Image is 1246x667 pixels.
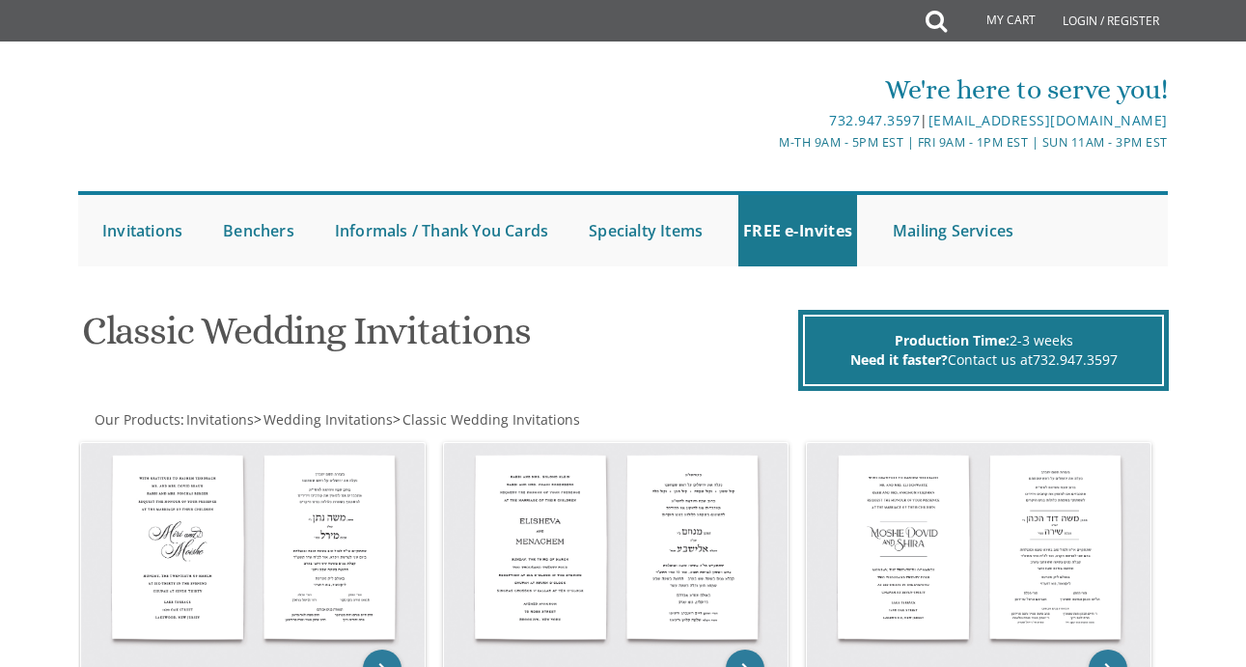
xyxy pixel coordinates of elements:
[93,410,180,429] a: Our Products
[829,111,920,129] a: 732.947.3597
[218,195,299,266] a: Benchers
[928,111,1168,129] a: [EMAIL_ADDRESS][DOMAIN_NAME]
[393,410,580,429] span: >
[184,410,254,429] a: Invitations
[442,109,1168,132] div: |
[895,331,1010,349] span: Production Time:
[442,70,1168,109] div: We're here to serve you!
[254,410,393,429] span: >
[402,410,580,429] span: Classic Wedding Invitations
[401,410,580,429] a: Classic Wedding Invitations
[263,410,393,429] span: Wedding Invitations
[97,195,187,266] a: Invitations
[803,315,1164,386] div: 2-3 weeks Contact us at
[1033,350,1118,369] a: 732.947.3597
[442,132,1168,153] div: M-Th 9am - 5pm EST | Fri 9am - 1pm EST | Sun 11am - 3pm EST
[330,195,553,266] a: Informals / Thank You Cards
[584,195,707,266] a: Specialty Items
[945,2,1049,41] a: My Cart
[888,195,1018,266] a: Mailing Services
[186,410,254,429] span: Invitations
[78,410,623,430] div: :
[82,310,794,367] h1: Classic Wedding Invitations
[850,350,948,369] span: Need it faster?
[738,195,857,266] a: FREE e-Invites
[262,410,393,429] a: Wedding Invitations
